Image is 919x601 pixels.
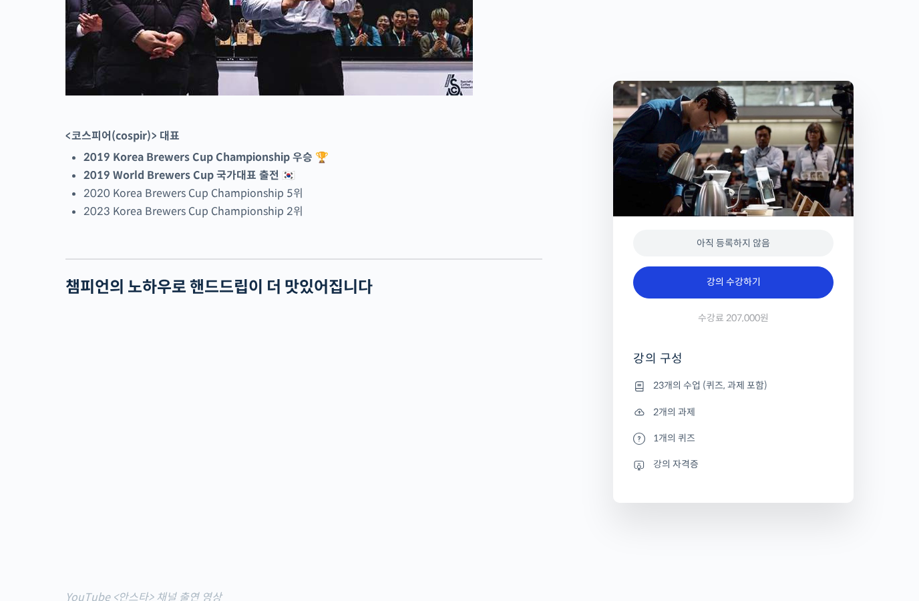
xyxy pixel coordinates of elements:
iframe: 핸드드립을 맛있게 내리고 싶으시면 이 영상을 보세요. (정형용 바리스타) [65,315,542,584]
li: 2023 Korea Brewers Cup Championship 2위 [83,202,542,220]
li: 1개의 퀴즈 [633,430,834,446]
span: 수강료 207,000원 [698,312,769,325]
a: 대화 [88,423,172,457]
h4: 강의 구성 [633,351,834,377]
span: 설정 [206,443,222,454]
strong: 2019 Korea Brewers Cup Championship 우승 🏆 [83,150,329,164]
a: 설정 [172,423,256,457]
strong: 2019 World Brewers Cup 국가대표 출전 🇰🇷 [83,168,295,182]
strong: <코스피어(cospir)> 대표 [65,129,180,143]
li: 2개의 과제 [633,404,834,420]
li: 강의 자격증 [633,457,834,473]
span: 홈 [42,443,50,454]
span: 대화 [122,444,138,455]
a: 강의 수강하기 [633,266,834,298]
li: 23개의 수업 (퀴즈, 과제 포함) [633,378,834,394]
div: 아직 등록하지 않음 [633,230,834,257]
li: 2020 Korea Brewers Cup Championship 5위 [83,184,542,202]
strong: 챔피언의 노하우로 핸드드립이 더 맛있어집니다 [65,277,373,297]
a: 홈 [4,423,88,457]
